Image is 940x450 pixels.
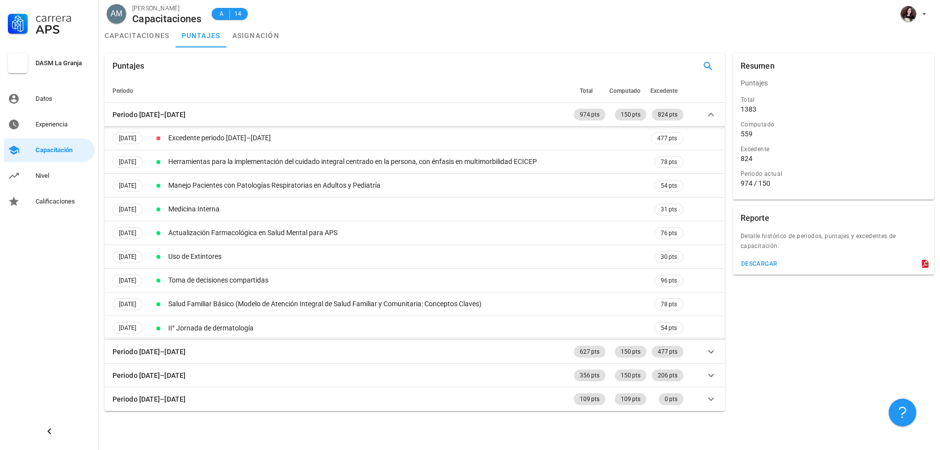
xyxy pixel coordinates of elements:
[166,292,649,316] td: Salud Familiar Básico (Modelo de Atención Integral de Salud Familiar y Comunitaria: Conceptos Cla...
[113,53,144,79] div: Puntajes
[901,6,916,22] div: avatar
[741,169,926,179] div: Periodo actual
[113,394,186,405] div: Periodo [DATE]–[DATE]
[166,245,649,269] td: Uso de Extintores
[621,369,640,381] span: 150 pts
[741,105,756,114] div: 1383
[741,129,752,138] div: 559
[741,179,926,188] div: 974 / 150
[607,79,648,103] th: Computado
[166,174,649,198] td: Manejo Pacientes con Patologías Respiratorias en Adultos y Pediatría
[166,269,649,292] td: Toma de decisiones compartidas
[119,323,136,333] span: [DATE]
[733,71,934,95] div: Puntajes
[741,154,752,163] div: 824
[580,87,593,94] span: Total
[621,393,640,405] span: 109 pts
[166,150,649,174] td: Herramientas para la implementación del cuidado integral centrado en la persona, con énfasis en m...
[166,126,649,150] td: Excedente periodo [DATE]–[DATE]
[658,346,677,358] span: 477 pts
[119,133,136,144] span: [DATE]
[661,228,677,238] span: 76 pts
[132,13,202,24] div: Capacitaciones
[226,24,286,47] a: asignación
[580,369,600,381] span: 356 pts
[36,12,91,24] div: Carrera
[119,299,136,310] span: [DATE]
[36,198,91,205] div: Calificaciones
[657,133,677,144] span: 477 pts
[36,146,91,154] div: Capacitación
[661,299,677,309] span: 78 pts
[36,24,91,36] div: APS
[572,79,607,103] th: Total
[661,181,677,191] span: 54 pts
[648,79,685,103] th: Excedente
[234,9,242,19] span: 14
[741,205,769,231] div: Reporte
[737,257,782,271] button: descargar
[105,79,572,103] th: Periodo
[176,24,226,47] a: puntajes
[119,275,136,286] span: [DATE]
[36,95,91,103] div: Datos
[661,157,677,167] span: 78 pts
[36,172,91,180] div: Nivel
[4,87,95,111] a: Datos
[36,121,91,128] div: Experiencia
[4,138,95,162] a: Capacitación
[36,59,91,67] div: DASM La Granja
[741,95,926,105] div: Total
[741,144,926,154] div: Excedente
[119,180,136,191] span: [DATE]
[580,346,600,358] span: 627 pts
[119,251,136,262] span: [DATE]
[119,228,136,239] span: [DATE]
[661,323,677,333] span: 54 pts
[661,252,677,262] span: 30 pts
[4,113,95,136] a: Experiencia
[4,164,95,188] a: Nivel
[733,231,934,257] div: Detalle histórico de periodos, puntajes y excedentes de capacitación.
[218,9,226,19] span: A
[119,204,136,215] span: [DATE]
[650,87,677,94] span: Excedente
[609,87,640,94] span: Computado
[658,109,677,121] span: 824 pts
[658,369,677,381] span: 206 pts
[741,260,778,267] div: descargar
[113,370,186,381] div: Periodo [DATE]–[DATE]
[113,87,133,94] span: Periodo
[99,24,176,47] a: capacitaciones
[132,3,202,13] div: [PERSON_NAME]
[119,157,136,167] span: [DATE]
[166,198,649,221] td: Medicina Interna
[113,109,186,120] div: Periodo [DATE]–[DATE]
[741,120,926,129] div: Computado
[665,393,677,405] span: 0 pts
[621,346,640,358] span: 150 pts
[107,4,126,24] div: avatar
[661,276,677,286] span: 96 pts
[621,109,640,121] span: 150 pts
[166,221,649,245] td: Actualización Farmacológica en Salud Mental para APS
[580,109,600,121] span: 974 pts
[111,4,122,24] span: AM
[661,205,677,214] span: 31 pts
[580,393,600,405] span: 109 pts
[113,346,186,357] div: Periodo [DATE]–[DATE]
[166,316,649,340] td: II° Jornada de dermatología
[4,190,95,213] a: Calificaciones
[741,53,775,79] div: Resumen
